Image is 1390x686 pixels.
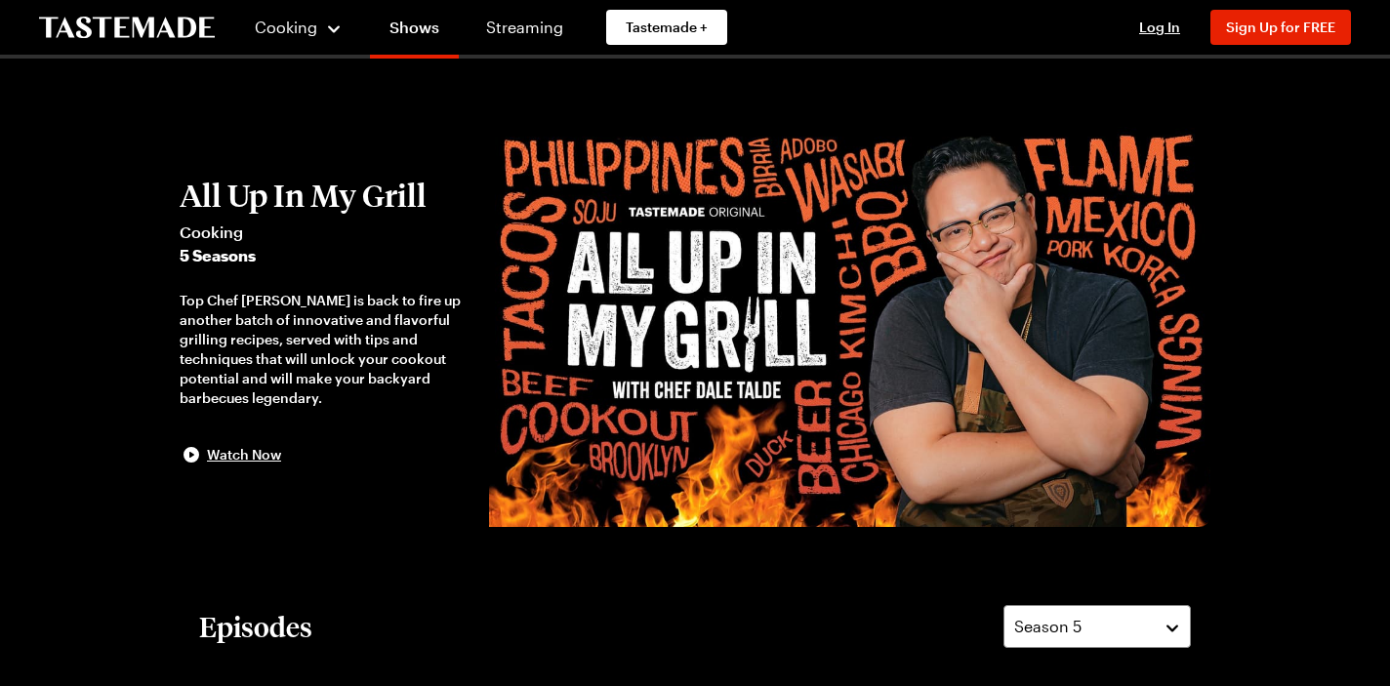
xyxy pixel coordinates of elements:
a: Shows [370,4,459,59]
button: Sign Up for FREE [1210,10,1351,45]
button: Cooking [254,4,343,51]
span: Season 5 [1014,615,1082,638]
span: Log In [1139,19,1180,35]
button: All Up In My GrillCooking5 SeasonsTop Chef [PERSON_NAME] is back to fire up another batch of inno... [180,178,470,466]
h2: All Up In My Grill [180,178,470,213]
span: Cooking [180,221,470,244]
img: All Up In My Grill [489,117,1210,527]
span: 5 Seasons [180,244,470,267]
span: Watch Now [207,445,281,464]
a: To Tastemade Home Page [39,17,215,39]
a: Tastemade + [606,10,727,45]
h2: Episodes [199,609,312,644]
div: Top Chef [PERSON_NAME] is back to fire up another batch of innovative and flavorful grilling reci... [180,291,470,408]
button: Log In [1121,18,1199,37]
button: Season 5 [1003,605,1191,648]
span: Tastemade + [626,18,708,37]
span: Cooking [255,18,317,36]
span: Sign Up for FREE [1226,19,1335,35]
